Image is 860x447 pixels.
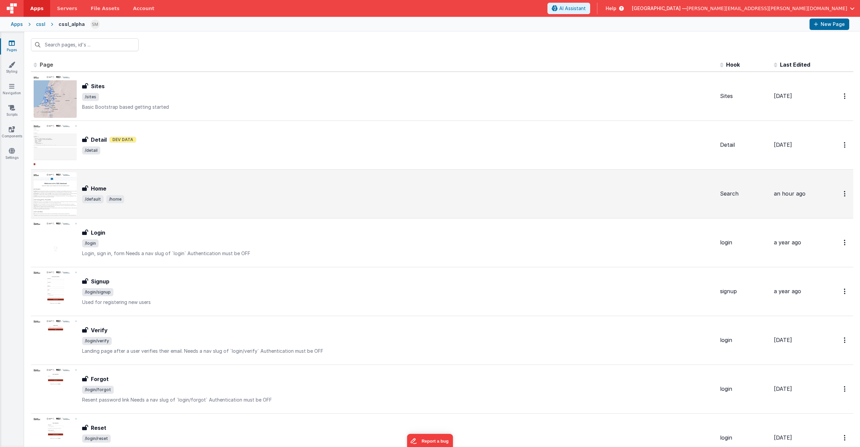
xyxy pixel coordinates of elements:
[106,195,124,203] span: /home
[687,5,847,12] span: [PERSON_NAME][EMAIL_ADDRESS][PERSON_NAME][DOMAIN_NAME]
[82,337,112,345] span: /login/verify
[82,93,99,101] span: /sites
[774,434,792,441] span: [DATE]
[774,190,805,197] span: an hour ago
[91,20,100,29] img: e9616e60dfe10b317d64a5e98ec8e357
[840,89,851,103] button: Options
[91,424,106,432] h3: Reset
[840,138,851,152] button: Options
[632,5,855,12] button: [GEOGRAPHIC_DATA] — [PERSON_NAME][EMAIL_ADDRESS][PERSON_NAME][DOMAIN_NAME]
[720,336,768,344] div: login
[720,190,768,198] div: Search
[82,386,114,394] span: /login/forgot
[774,141,792,148] span: [DATE]
[840,382,851,396] button: Options
[82,250,715,257] p: Login, sign in, form Needs a nav slug of `login` Authentication must be OFF
[82,288,113,296] span: /login/signup
[82,348,715,354] p: Landing page after a user verifies their email. Needs a nav slug of `login/verify` Authentication...
[40,61,53,68] span: Page
[774,385,792,392] span: [DATE]
[720,385,768,393] div: login
[91,277,109,285] h3: Signup
[82,146,100,154] span: /detail
[82,435,111,443] span: /login/reset
[82,239,99,247] span: /login
[109,137,136,143] span: Dev Data
[82,299,715,306] p: Used for registering new users
[720,141,768,149] div: Detail
[840,333,851,347] button: Options
[559,5,586,12] span: AI Assistant
[82,397,715,403] p: Resent password link Needs a nav slug of `login/forgot` Authentication must be OFF
[780,61,810,68] span: Last Edited
[11,21,23,28] div: Apps
[91,229,105,237] h3: Login
[82,104,715,110] p: Basic Bootstrap based getting started
[840,431,851,445] button: Options
[632,5,687,12] span: [GEOGRAPHIC_DATA] —
[606,5,616,12] span: Help
[726,61,740,68] span: Hook
[720,92,768,100] div: Sites
[82,195,104,203] span: /default
[30,5,43,12] span: Apps
[91,136,107,144] h3: Detail
[840,187,851,201] button: Options
[840,236,851,249] button: Options
[774,337,792,343] span: [DATE]
[720,434,768,442] div: login
[91,375,109,383] h3: Forgot
[91,82,105,90] h3: Sites
[59,21,85,28] div: cssl_alpha
[547,3,590,14] button: AI Assistant
[774,239,801,246] span: a year ago
[91,326,108,334] h3: Verify
[810,19,849,30] button: New Page
[720,287,768,295] div: signup
[57,5,77,12] span: Servers
[840,284,851,298] button: Options
[91,5,120,12] span: File Assets
[31,38,139,51] input: Search pages, id's ...
[36,21,45,28] div: cssl
[774,288,801,295] span: a year ago
[91,184,106,193] h3: Home
[774,93,792,99] span: [DATE]
[720,239,768,246] div: login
